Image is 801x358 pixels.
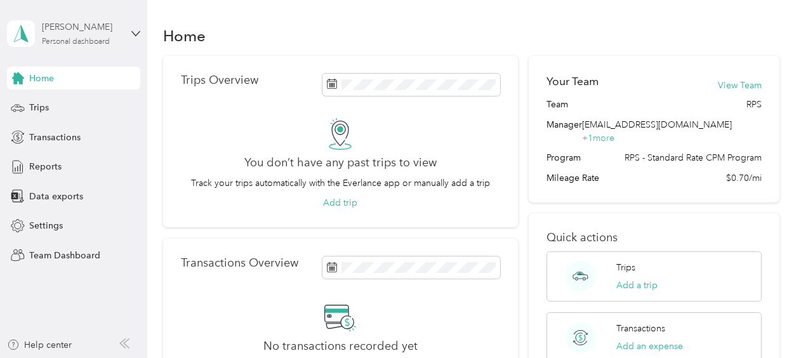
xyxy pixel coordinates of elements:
span: Manager [546,118,582,145]
button: Add a trip [616,279,658,292]
span: Home [29,72,54,85]
h2: Your Team [546,74,599,89]
span: $0.70/mi [726,171,762,185]
button: Add trip [323,196,357,209]
span: Team Dashboard [29,249,100,262]
span: Program [546,151,581,164]
p: Trips [616,261,635,274]
span: Settings [29,219,63,232]
button: Help center [7,338,72,352]
span: Data exports [29,190,83,203]
div: Personal dashboard [42,38,110,46]
p: Quick actions [546,231,761,244]
span: RPS [746,98,762,111]
button: Add an expense [616,340,683,353]
p: Trips Overview [181,74,258,87]
span: + 1 more [582,133,614,143]
h2: No transactions recorded yet [263,340,418,353]
span: [EMAIL_ADDRESS][DOMAIN_NAME] [582,119,732,130]
span: Reports [29,160,62,173]
p: Transactions Overview [181,256,298,270]
span: Mileage Rate [546,171,599,185]
div: [PERSON_NAME] [42,20,121,34]
span: Transactions [29,131,81,144]
span: Trips [29,101,49,114]
button: View Team [718,79,762,92]
iframe: Everlance-gr Chat Button Frame [730,287,801,358]
h2: You don’t have any past trips to view [244,156,437,169]
p: Track your trips automatically with the Everlance app or manually add a trip [191,176,490,190]
h1: Home [163,29,206,43]
p: Transactions [616,322,665,335]
span: Team [546,98,568,111]
span: RPS - Standard Rate CPM Program [625,151,762,164]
